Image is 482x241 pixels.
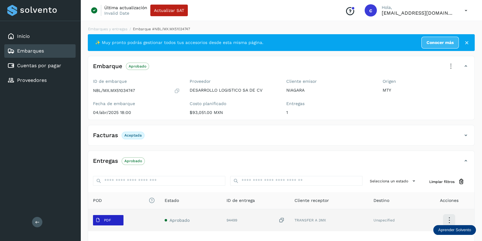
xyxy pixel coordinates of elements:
label: Costo planificado [190,101,277,106]
div: Proveedores [4,74,76,87]
label: ID de embarque [93,79,180,84]
div: Cuentas por pagar [4,59,76,72]
div: EntregasAprobado [88,156,474,171]
p: Aceptada [124,133,142,137]
label: Fecha de embarque [93,101,180,106]
label: Cliente emisor [286,79,373,84]
span: Acciones [440,197,459,204]
h4: Facturas [93,132,118,139]
button: Actualizar SAT [150,5,188,16]
td: Unspecified [368,209,424,231]
p: Aprender Solvento [438,228,471,232]
div: Embarques [4,44,76,58]
p: NIAGARA [286,88,373,93]
button: Selecciona un estado [367,176,420,186]
span: Estado [165,197,179,204]
p: Última actualización [104,5,147,10]
button: PDF [93,215,123,225]
a: Inicio [17,33,30,39]
a: Embarques y entregas [88,27,127,31]
span: ✨ Muy pronto podrás gestionar todos tus accesorios desde esta misma página. [95,39,263,46]
label: Origen [383,79,470,84]
span: Embarque #NBL/MX.MX51034747 [133,27,190,31]
p: Invalid Date [104,10,129,16]
p: 1 [286,110,373,115]
div: Aprender Solvento [433,225,476,235]
label: Entregas [286,101,373,106]
p: MTY [383,88,470,93]
span: Cliente receptor [295,197,329,204]
span: Aprobado [170,218,190,223]
p: 04/abr/2025 18:00 [93,110,180,115]
button: Limpiar filtros [424,176,470,187]
div: Inicio [4,30,76,43]
a: Conocer más [421,37,459,49]
a: Embarques [17,48,44,54]
span: Limpiar filtros [429,179,455,184]
label: Proveedor [190,79,277,84]
p: $93,051.00 MXN [190,110,277,115]
span: ID de entrega [227,197,255,204]
p: Aprobado [129,64,146,68]
span: Destino [373,197,389,204]
p: Aprobado [124,159,142,163]
p: calbor@niagarawater.com [382,10,455,16]
h4: Embarque [93,63,122,70]
p: Hola, [382,5,455,10]
span: Actualizar SAT [154,8,184,13]
h4: Entregas [93,158,118,165]
nav: breadcrumb [88,26,475,32]
a: Proveedores [17,77,47,83]
div: EmbarqueAprobado [88,61,474,76]
a: Cuentas por pagar [17,63,61,68]
div: 94499 [227,217,285,224]
p: DESARROLLO LOGISTICO SA DE CV [190,88,277,93]
p: PDF [104,218,111,222]
div: FacturasAceptada [88,130,474,145]
td: TRANSFER A 3MX [290,209,368,231]
span: POD [93,197,155,204]
p: NBL/MX.MX51034747 [93,88,135,93]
